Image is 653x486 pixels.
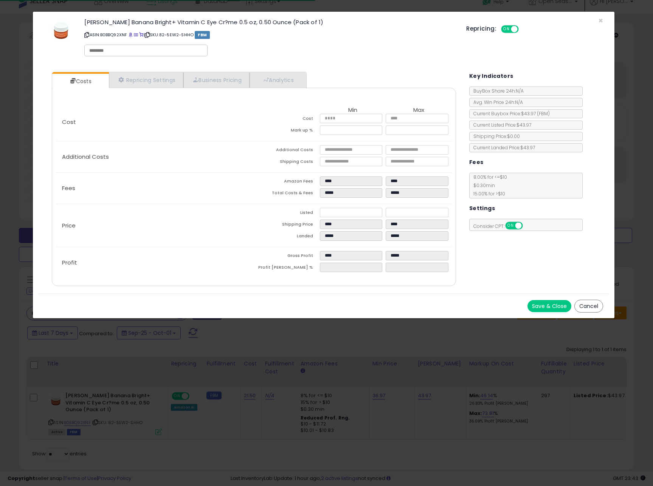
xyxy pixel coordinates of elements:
[469,71,513,81] h5: Key Indicators
[254,176,320,188] td: Amazon Fees
[254,208,320,220] td: Listed
[254,220,320,231] td: Shipping Price
[183,72,250,88] a: Business Pricing
[56,119,254,125] p: Cost
[469,204,495,213] h5: Settings
[470,110,550,117] span: Current Buybox Price:
[56,260,254,266] p: Profit
[470,122,531,128] span: Current Listed Price: $43.97
[470,190,505,197] span: 15.00 % for > $10
[129,32,133,38] a: BuyBox page
[386,107,452,114] th: Max
[521,223,534,229] span: OFF
[56,223,254,229] p: Price
[254,263,320,274] td: Profit [PERSON_NAME] %
[50,19,73,42] img: 31E-pQWsbxL._SL60_.jpg
[56,185,254,191] p: Fees
[56,154,254,160] p: Additional Costs
[254,251,320,263] td: Gross Profit
[470,99,523,105] span: Avg. Win Price 24h: N/A
[527,300,571,312] button: Save & Close
[506,223,515,229] span: ON
[254,188,320,200] td: Total Costs & Fees
[574,300,603,313] button: Cancel
[195,31,210,39] span: FBM
[139,32,143,38] a: Your listing only
[254,157,320,169] td: Shipping Costs
[84,29,455,41] p: ASIN: B0BBQ92XNF | SKU: 82-5EW2-SHHO
[134,32,138,38] a: All offer listings
[598,15,603,26] span: ×
[518,26,530,33] span: OFF
[537,110,550,117] span: ( FBM )
[470,133,520,139] span: Shipping Price: $0.00
[250,72,306,88] a: Analytics
[470,174,507,197] span: 8.00 % for <= $10
[521,110,550,117] span: $43.97
[109,72,184,88] a: Repricing Settings
[502,26,511,33] span: ON
[470,144,535,151] span: Current Landed Price: $43.97
[470,223,533,229] span: Consider CPT:
[84,19,455,25] h3: [PERSON_NAME] Banana Bright+ Vitamin C Eye Cr?me 0.5 oz, 0.50 Ounce (Pack of 1)
[470,88,524,94] span: BuyBox Share 24h: N/A
[254,231,320,243] td: Landed
[254,114,320,125] td: Cost
[469,158,484,167] h5: Fees
[52,74,108,89] a: Costs
[254,125,320,137] td: Mark up %
[470,182,495,189] span: $0.30 min
[254,145,320,157] td: Additional Costs
[320,107,386,114] th: Min
[466,26,496,32] h5: Repricing:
